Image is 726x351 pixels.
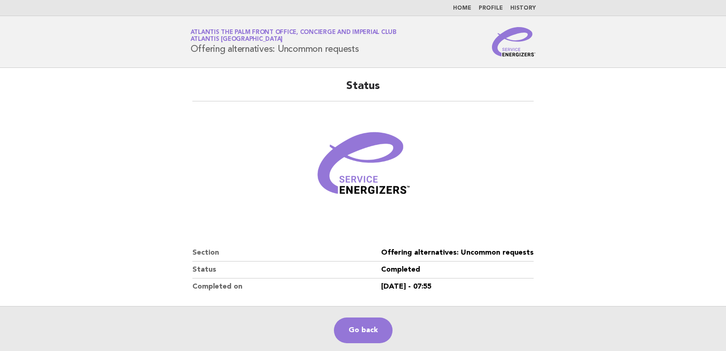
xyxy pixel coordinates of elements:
[192,79,534,101] h2: Status
[381,262,534,279] dd: Completed
[479,6,503,11] a: Profile
[308,112,418,223] img: Verified
[334,318,393,343] a: Go back
[191,30,397,54] h1: Offering alternatives: Uncommon requests
[192,262,381,279] dt: Status
[492,27,536,56] img: Service Energizers
[381,279,534,295] dd: [DATE] - 07:55
[191,37,283,43] span: Atlantis [GEOGRAPHIC_DATA]
[191,29,397,42] a: Atlantis The Palm Front Office, Concierge and Imperial ClubAtlantis [GEOGRAPHIC_DATA]
[192,245,381,262] dt: Section
[453,6,471,11] a: Home
[381,245,534,262] dd: Offering alternatives: Uncommon requests
[192,279,381,295] dt: Completed on
[510,6,536,11] a: History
